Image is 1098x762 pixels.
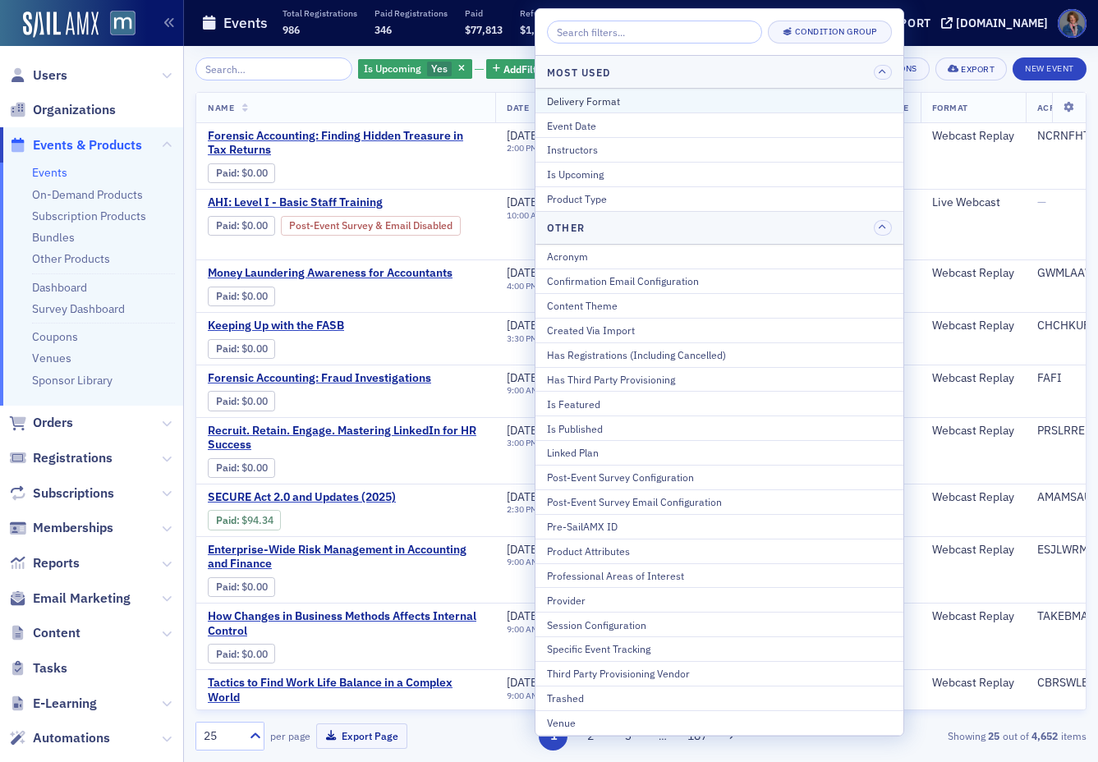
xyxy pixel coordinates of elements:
[535,293,903,318] button: Content Theme
[535,391,903,415] button: Is Featured
[208,287,275,306] div: Paid: 0 - $0
[932,371,1014,386] div: Webcast Replay
[9,519,113,537] a: Memberships
[208,266,484,281] a: Money Laundering Awareness for Accountants
[507,608,540,623] span: [DATE]
[216,290,237,302] a: Paid
[932,195,1014,210] div: Live Webcast
[33,624,80,642] span: Content
[535,342,903,367] button: Has Registrations (Including Cancelled)
[768,21,892,44] button: Condition Group
[507,318,540,333] span: [DATE]
[99,11,136,39] a: View Homepage
[932,129,1014,144] div: Webcast Replay
[507,333,538,344] time: 3:30 PM
[576,7,613,19] p: Net
[216,219,237,232] a: Paid
[208,319,484,333] a: Keeping Up with the FASB
[535,514,903,539] button: Pre-SailAMX ID
[32,329,78,344] a: Coupons
[547,142,892,157] div: Instructors
[932,490,1014,505] div: Webcast Replay
[507,384,539,396] time: 9:00 AM
[216,514,241,526] span: :
[932,676,1014,691] div: Webcast Replay
[33,554,80,572] span: Reports
[33,729,110,747] span: Automations
[941,17,1054,29] button: [DOMAIN_NAME]
[507,102,529,113] span: Date
[535,245,903,269] button: Acronym
[507,542,540,557] span: [DATE]
[535,661,903,686] button: Third Party Provisioning Vendor
[547,249,892,264] div: Acronym
[33,590,131,608] span: Email Marketing
[935,57,1007,80] button: Export
[507,281,574,291] div: –
[507,143,574,154] div: –
[241,167,268,179] span: $0.00
[507,503,538,515] time: 2:30 PM
[32,209,146,223] a: Subscription Products
[801,728,1087,743] div: Showing out of items
[507,280,538,291] time: 4:00 PM
[547,167,892,181] div: Is Upcoming
[9,554,80,572] a: Reports
[32,187,143,202] a: On-Demand Products
[535,318,903,342] button: Created Via Import
[535,587,903,612] button: Provider
[507,690,539,701] time: 9:00 AM
[283,7,357,19] p: Total Registrations
[932,266,1014,281] div: Webcast Replay
[535,367,903,392] button: Has Third Party Provisioning
[32,301,125,316] a: Survey Dashboard
[547,666,892,681] div: Third Party Provisioning Vendor
[932,609,1014,624] div: Webcast Replay
[507,209,544,221] time: 10:00 AM
[208,577,275,597] div: Paid: 0 - $0
[535,137,903,162] button: Instructors
[507,333,574,344] div: –
[32,251,110,266] a: Other Products
[547,347,892,362] div: Has Registrations (Including Cancelled)
[535,710,903,735] button: Venue
[1037,195,1046,209] span: —
[216,395,237,407] a: Paid
[507,195,584,210] div: –
[208,609,484,638] a: How Changes in Business Methods Affects Internal Control
[32,165,67,180] a: Events
[547,568,892,583] div: Professional Areas of Interest
[9,659,67,677] a: Tasks
[535,269,903,293] button: Confirmation Email Configuration
[33,484,114,503] span: Subscriptions
[216,342,241,355] span: :
[507,489,540,504] span: [DATE]
[9,136,142,154] a: Events & Products
[316,723,407,749] button: Export Page
[9,449,113,467] a: Registrations
[547,323,892,337] div: Created Via Import
[535,440,903,465] button: Linked Plan
[32,373,113,388] a: Sponsor Library
[507,556,539,567] time: 9:00 AM
[507,142,538,154] time: 2:00 PM
[208,676,484,705] a: Tactics to Find Work Life Balance in a Complex World
[507,623,539,635] time: 9:00 AM
[465,23,503,36] span: $77,813
[547,220,585,235] h4: Other
[208,339,275,359] div: Paid: 0 - $0
[535,465,903,489] button: Post-Event Survey Configuration
[535,186,903,211] button: Product Type
[216,581,237,593] a: Paid
[223,13,268,33] h1: Events
[547,421,892,436] div: Is Published
[507,423,540,438] span: [DATE]
[208,424,484,452] a: Recruit. Retain. Engage. Mastering LinkedIn for HR Success
[23,11,99,38] img: SailAMX
[547,494,892,509] div: Post-Event Survey Email Configuration
[507,691,581,701] div: –
[208,129,484,158] span: Forensic Accounting: Finding Hidden Treasure in Tax Returns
